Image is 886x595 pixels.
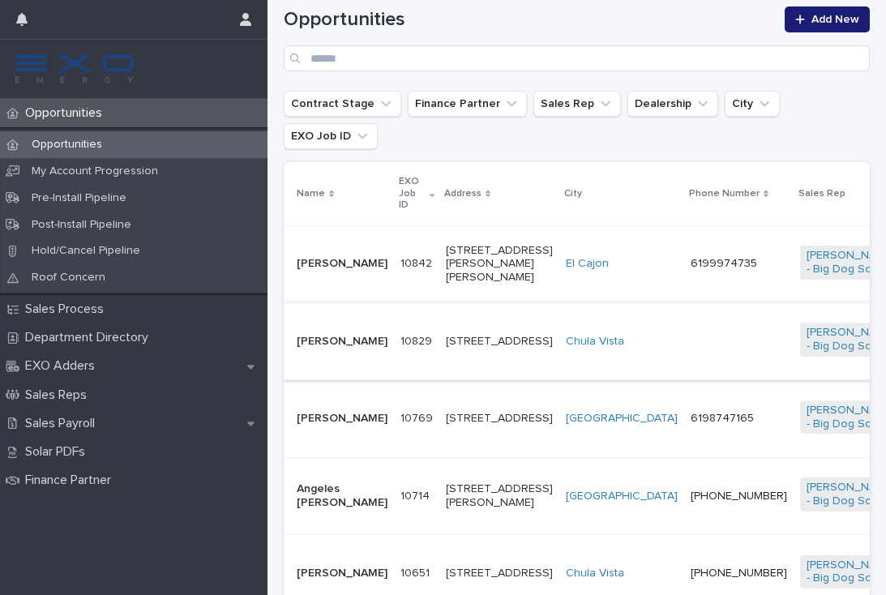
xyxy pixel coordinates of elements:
p: Angeles [PERSON_NAME] [297,482,387,510]
p: 10714 [400,486,433,503]
p: [PERSON_NAME] [297,257,387,271]
a: [GEOGRAPHIC_DATA] [566,490,678,503]
p: Sales Rep [798,185,845,203]
p: Pre-Install Pipeline [19,191,139,205]
button: City [725,91,780,117]
p: Sales Reps [19,387,100,403]
button: Contract Stage [284,91,401,117]
p: [STREET_ADDRESS] [446,567,553,580]
p: Post-Install Pipeline [19,218,144,232]
p: Roof Concern [19,271,118,285]
p: 10769 [400,409,436,426]
p: [PERSON_NAME] [297,335,387,349]
a: Chula Vista [566,335,624,349]
a: El Cajon [566,257,609,271]
a: [PHONE_NUMBER] [691,490,787,502]
p: Address [444,185,482,203]
p: [STREET_ADDRESS][PERSON_NAME] [446,482,553,510]
p: [STREET_ADDRESS] [446,335,553,349]
a: Chula Vista [566,567,624,580]
a: [GEOGRAPHIC_DATA] [566,412,678,426]
img: FKS5r6ZBThi8E5hshIGi [13,53,136,85]
p: 10651 [400,563,433,580]
p: Sales Process [19,302,117,317]
p: Sales Payroll [19,416,108,431]
button: Dealership [627,91,718,117]
a: 6199974735 [691,258,757,269]
p: EXO Job ID [399,173,426,214]
p: Opportunities [19,105,115,121]
p: Opportunities [19,138,115,152]
p: [STREET_ADDRESS] [446,412,553,426]
p: 10842 [400,254,435,271]
p: EXO Adders [19,358,108,374]
p: Finance Partner [19,473,124,488]
input: Search [284,45,870,71]
p: Name [297,185,325,203]
button: Sales Rep [533,91,621,117]
span: Add New [811,14,859,25]
p: Hold/Cancel Pipeline [19,244,153,258]
a: Add New [785,6,870,32]
button: Finance Partner [408,91,527,117]
p: [PERSON_NAME] [297,412,387,426]
p: [STREET_ADDRESS][PERSON_NAME][PERSON_NAME] [446,244,553,285]
button: EXO Job ID [284,123,378,149]
p: City [564,185,582,203]
p: 10829 [400,332,435,349]
p: Solar PDFs [19,444,98,460]
a: [PHONE_NUMBER] [691,567,787,579]
p: Phone Number [689,185,760,203]
h1: Opportunities [284,8,775,32]
p: [PERSON_NAME] [297,567,387,580]
a: 6198747165 [691,413,754,424]
p: My Account Progression [19,165,171,178]
p: Department Directory [19,330,161,345]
